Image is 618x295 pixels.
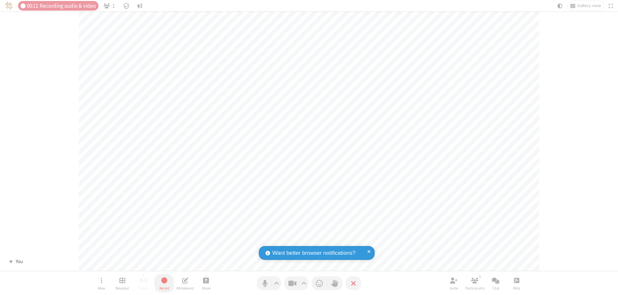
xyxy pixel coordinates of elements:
div: You [13,258,25,265]
span: Gallery view [577,3,601,8]
button: Start sharing [196,274,216,292]
button: Fullscreen [606,1,616,11]
span: More [98,286,105,290]
span: Whiteboard [176,286,194,290]
button: Conversation [135,1,145,11]
span: 1 [112,3,115,9]
span: Recording audio & video [40,3,96,9]
button: Open poll [507,274,526,292]
button: Open shared whiteboard [175,274,195,292]
button: Raise hand [327,276,342,290]
button: Unable to start streaming without first stopping recording [134,274,153,292]
span: Participants [465,286,484,290]
button: Invite participants (⌘+Shift+I) [444,274,464,292]
div: Meeting details Encryption enabled [120,1,132,11]
span: Want better browser notifications? [272,249,355,257]
button: Stop video (⌘+Shift+V) [284,276,308,290]
span: Invite [450,286,458,290]
button: Open chat [486,274,505,292]
div: 1 [477,274,483,280]
button: Audio settings [272,276,281,290]
span: Breakout [116,286,129,290]
span: Share [202,286,211,290]
span: Stream [138,286,149,290]
button: Open participant list [465,274,484,292]
button: Mute (⌘+Shift+A) [257,276,281,290]
div: Audio & video [18,1,98,11]
button: End or leave meeting [346,276,361,290]
button: Send a reaction [312,276,327,290]
span: Polls [513,286,520,290]
span: Record [159,286,169,290]
span: Chat [492,286,500,290]
button: Open participant list [101,1,118,11]
span: 00:12 [27,3,38,9]
button: Change layout [567,1,604,11]
button: Video setting [300,276,308,290]
button: Using system theme [555,1,565,11]
button: Stop recording [154,274,174,292]
button: Manage Breakout Rooms [113,274,132,292]
button: Open menu [92,274,111,292]
img: QA Selenium DO NOT DELETE OR CHANGE [5,2,13,10]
